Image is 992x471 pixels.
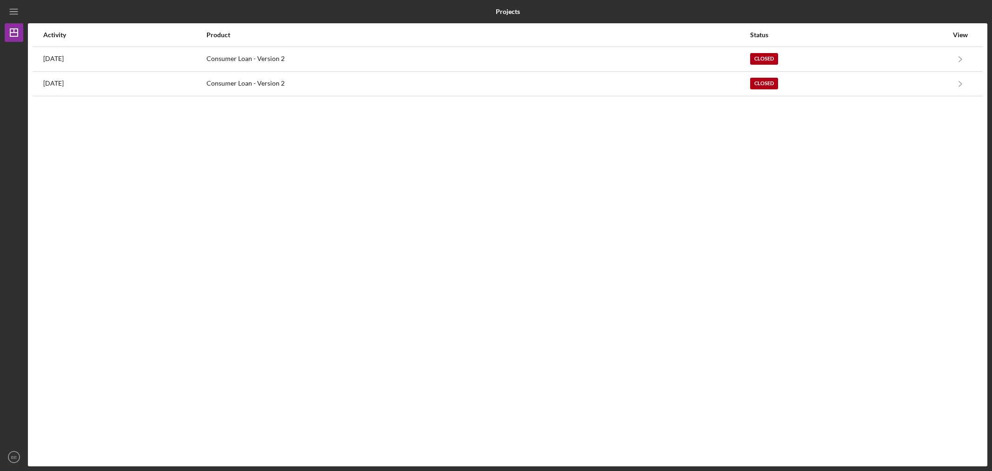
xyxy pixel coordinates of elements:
[206,31,750,39] div: Product
[43,31,206,39] div: Activity
[206,72,750,95] div: Consumer Loan - Version 2
[949,31,972,39] div: View
[750,78,778,89] div: Closed
[496,8,520,15] b: Projects
[43,80,64,87] time: 2023-08-02 19:17
[750,53,778,65] div: Closed
[11,455,17,460] text: BE
[206,47,750,71] div: Consumer Loan - Version 2
[43,55,64,62] time: 2023-08-03 15:47
[750,31,948,39] div: Status
[5,448,23,466] button: BE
